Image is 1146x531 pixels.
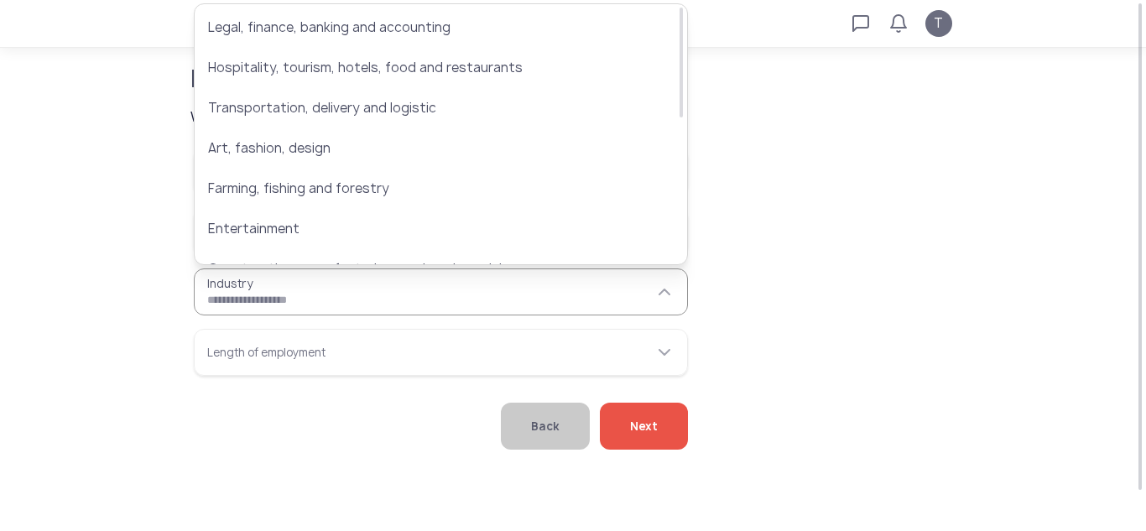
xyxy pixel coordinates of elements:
span: Farming, fishing and forestry [208,179,650,199]
span: Next [630,403,658,450]
span: Constructing, manufacturing, engineering, mining [208,259,650,279]
span: Legal, finance, banking and accounting [208,18,650,38]
span: Entertainment [208,219,650,239]
span: Back [531,403,560,450]
button: Back [501,403,590,450]
span: Hospitality, tourism, hotels, food and restaurants [208,58,650,78]
h1: Employment details [190,67,622,91]
input: Industry [194,268,688,315]
span: What the client does for a living [190,107,690,128]
button: T [925,10,952,37]
span: Transportation, delivery and logistic [208,98,650,118]
input: Length of employment [194,329,688,376]
button: Next [600,403,688,450]
span: Art, fashion, design [208,138,650,159]
span: T [934,13,943,34]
